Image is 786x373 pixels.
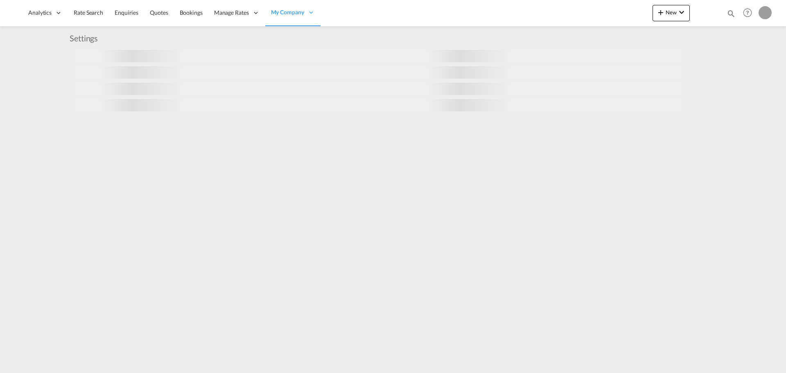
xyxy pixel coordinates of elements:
[150,9,168,16] span: Quotes
[677,7,687,17] md-icon: icon-chevron-down
[115,9,138,16] span: Enquiries
[727,9,736,18] md-icon: icon-magnify
[727,9,736,21] div: icon-magnify
[656,7,666,17] md-icon: icon-plus 400-fg
[271,8,304,16] span: My Company
[741,6,759,20] div: Help
[28,9,52,17] span: Analytics
[741,6,754,20] span: Help
[214,9,249,17] span: Manage Rates
[656,9,687,16] span: New
[70,32,102,44] div: Settings
[180,9,203,16] span: Bookings
[74,9,103,16] span: Rate Search
[653,5,690,21] button: icon-plus 400-fgNewicon-chevron-down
